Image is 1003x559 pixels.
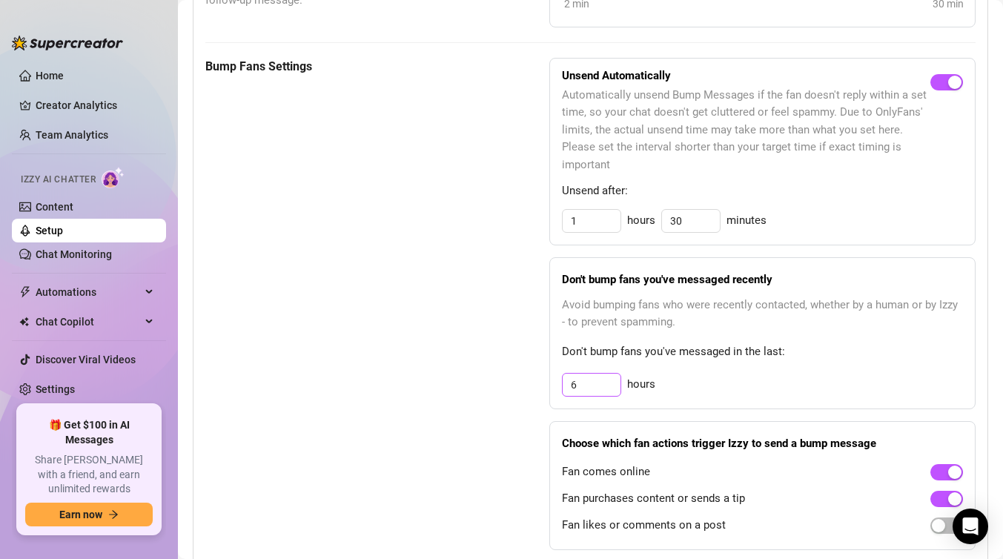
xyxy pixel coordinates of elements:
[562,182,963,200] span: Unsend after:
[36,354,136,365] a: Discover Viral Videos
[36,201,73,213] a: Content
[562,273,772,286] strong: Don't bump fans you've messaged recently
[19,317,29,327] img: Chat Copilot
[25,418,153,447] span: 🎁 Get $100 in AI Messages
[36,248,112,260] a: Chat Monitoring
[562,87,930,174] span: Automatically unsend Bump Messages if the fan doesn't reply within a set time, so your chat doesn...
[726,212,767,230] span: minutes
[59,509,102,520] span: Earn now
[36,93,154,117] a: Creator Analytics
[562,343,963,361] span: Don't bump fans you've messaged in the last:
[562,297,963,331] span: Avoid bumping fans who were recently contacted, whether by a human or by Izzy - to prevent spamming.
[25,503,153,526] button: Earn nowarrow-right
[562,437,876,450] strong: Choose which fan actions trigger Izzy to send a bump message
[19,286,31,298] span: thunderbolt
[36,129,108,141] a: Team Analytics
[36,70,64,82] a: Home
[562,69,671,82] strong: Unsend Automatically
[953,509,988,544] div: Open Intercom Messenger
[36,310,141,334] span: Chat Copilot
[36,383,75,395] a: Settings
[108,509,119,520] span: arrow-right
[562,463,650,481] span: Fan comes online
[25,453,153,497] span: Share [PERSON_NAME] with a friend, and earn unlimited rewards
[205,58,475,76] h5: Bump Fans Settings
[562,517,726,535] span: Fan likes or comments on a post
[627,376,655,394] span: hours
[36,280,141,304] span: Automations
[12,36,123,50] img: logo-BBDzfeDw.svg
[21,173,96,187] span: Izzy AI Chatter
[102,167,125,188] img: AI Chatter
[627,212,655,230] span: hours
[36,225,63,236] a: Setup
[562,490,745,508] span: Fan purchases content or sends a tip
